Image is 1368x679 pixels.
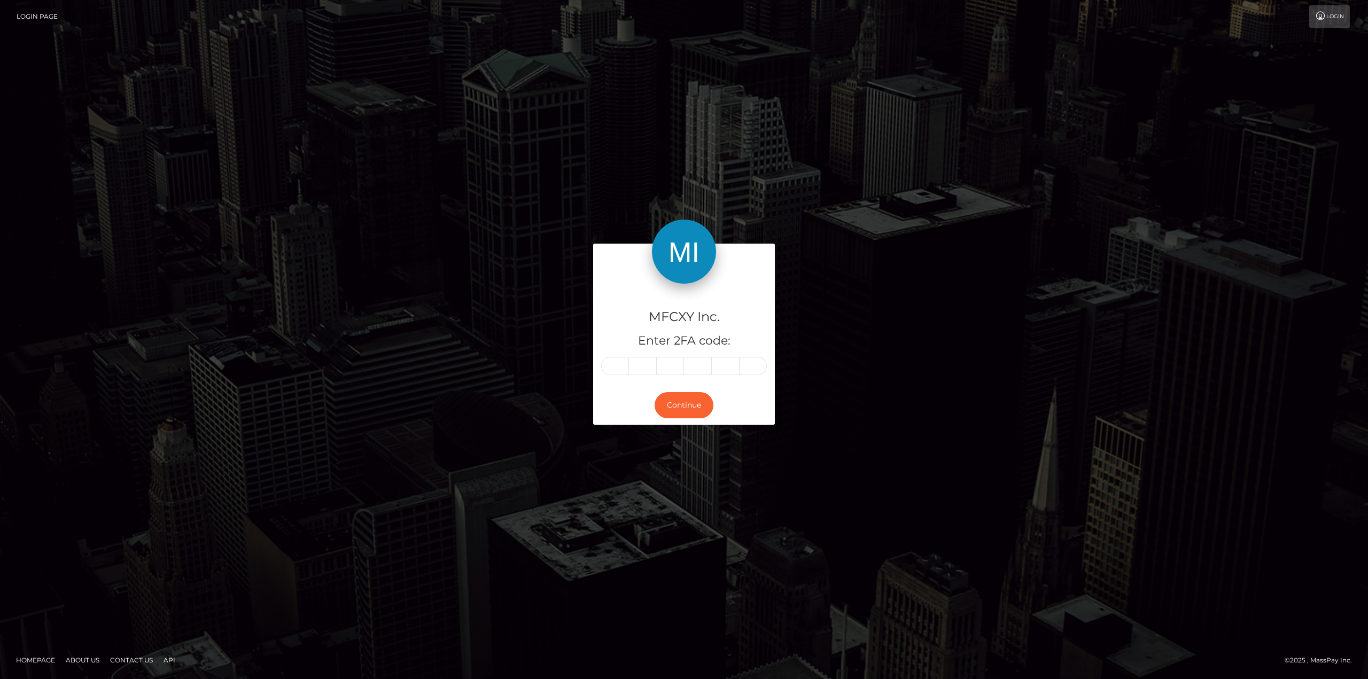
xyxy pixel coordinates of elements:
[652,220,716,284] img: MFCXY Inc.
[1285,654,1360,666] div: © 2025 , MassPay Inc.
[655,392,713,418] button: Continue
[106,652,157,668] a: Contact Us
[601,308,767,326] h4: MFCXY Inc.
[61,652,104,668] a: About Us
[12,652,59,668] a: Homepage
[17,5,58,28] a: Login Page
[159,652,180,668] a: API
[1309,5,1350,28] a: Login
[601,333,767,349] h5: Enter 2FA code:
